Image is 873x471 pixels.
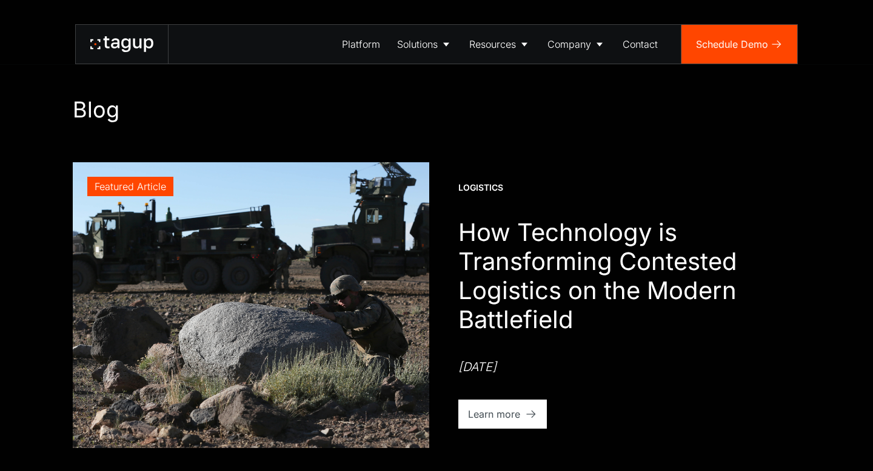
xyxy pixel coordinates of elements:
[333,25,389,64] a: Platform
[342,37,380,51] div: Platform
[73,97,800,124] h1: Blog
[458,182,503,194] div: Logistics
[547,37,591,51] div: Company
[623,37,658,51] div: Contact
[468,407,520,421] div: Learn more
[458,218,800,334] h1: How Technology is Transforming Contested Logistics on the Modern Battlefield
[469,37,516,51] div: Resources
[458,358,497,375] div: [DATE]
[95,179,166,194] div: Featured Article
[458,400,547,429] a: Learn more
[681,25,797,64] a: Schedule Demo
[73,162,429,448] a: Featured Article
[614,25,666,64] a: Contact
[461,25,539,64] a: Resources
[389,25,461,64] a: Solutions
[539,25,614,64] a: Company
[696,37,768,51] div: Schedule Demo
[397,37,438,51] div: Solutions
